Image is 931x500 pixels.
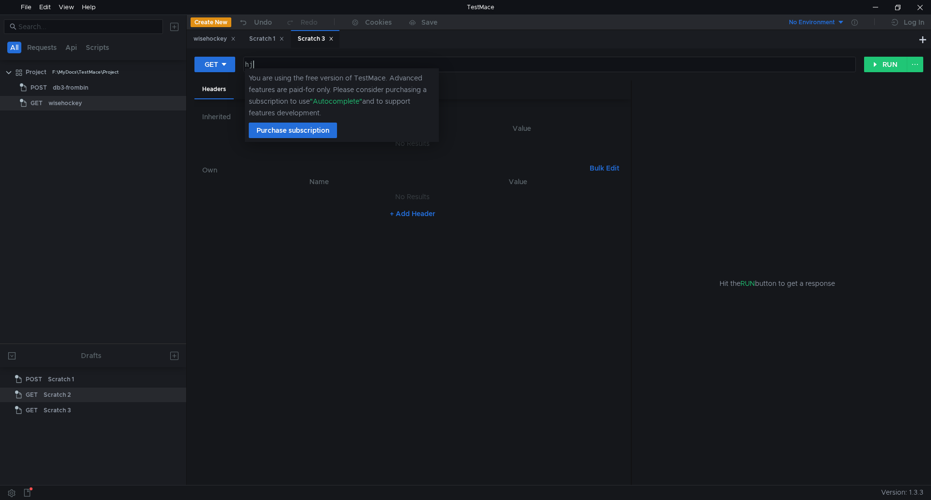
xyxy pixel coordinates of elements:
div: Scratch 1 [249,34,284,44]
span: POST [31,80,47,95]
div: Headers [194,80,234,99]
button: RUN [864,57,907,72]
span: GET [31,96,43,110]
div: Cookies [365,16,392,28]
div: You are using the free version of TestMace. Advanced features are paid-for only. Please consider ... [249,72,435,119]
div: Scratch 3 [298,34,334,44]
button: Bulk Edit [586,162,623,174]
div: Project [26,65,47,79]
nz-embed-empty: No Results [395,139,430,148]
div: Drafts [81,350,101,361]
nz-embed-empty: No Results [395,192,430,201]
button: All [7,42,21,53]
button: Requests [24,42,60,53]
span: Version: 1.3.3 [881,485,923,500]
div: Scratch 3 [44,403,71,418]
div: Scratch 2 [44,388,71,402]
span: RUN [740,279,755,288]
span: POST [26,372,42,387]
div: Log In [904,16,924,28]
span: Hit the button to get a response [720,278,835,289]
button: Purchase subscription [249,123,337,138]
div: No Environment [789,18,835,27]
div: GET [205,59,218,70]
div: Save [421,19,437,26]
th: Value [420,176,615,187]
h6: Own [202,164,586,176]
th: Name [210,123,420,134]
div: db3-frombin [53,80,88,95]
button: Create New [191,17,231,27]
span: "Autocomplete" [310,97,362,106]
div: Params [237,80,274,98]
div: Scratch 1 [48,372,74,387]
button: No Environment [777,15,845,30]
div: wisehockey [193,34,236,44]
button: GET [194,57,235,72]
div: Redo [301,16,318,28]
div: Undo [254,16,272,28]
th: Name [218,176,420,187]
span: GET [26,388,38,402]
button: Undo [231,15,279,30]
button: Api [63,42,80,53]
h6: Inherited [202,111,623,123]
button: Redo [279,15,324,30]
button: Scripts [83,42,112,53]
button: + Add Header [386,208,439,219]
th: Value [420,123,623,134]
div: F:\MyDocs\TestMace\Project [52,65,119,79]
span: GET [26,403,38,418]
input: Search... [18,21,157,32]
div: wisehockey [48,96,82,110]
